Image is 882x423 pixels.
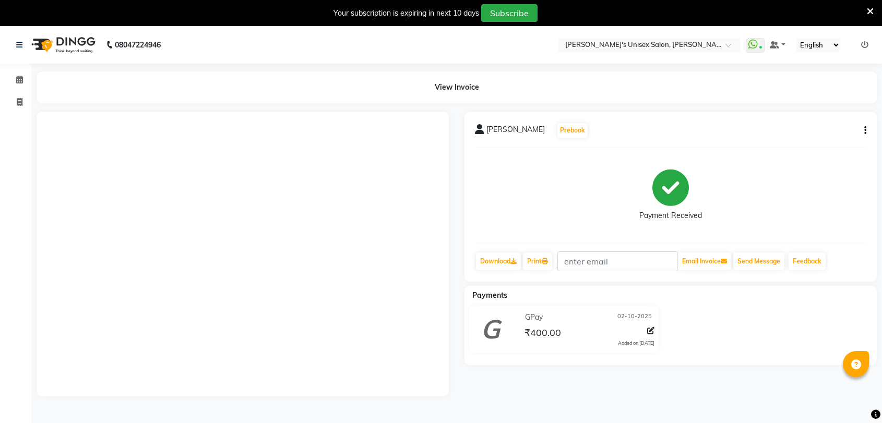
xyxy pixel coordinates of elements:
input: enter email [557,251,677,271]
button: Send Message [733,252,784,270]
div: Added on [DATE] [618,340,654,347]
button: Subscribe [481,4,538,22]
button: Prebook [557,123,588,138]
span: GPay [525,312,543,323]
img: logo [27,30,98,59]
a: Download [476,252,521,270]
div: Payment Received [639,210,702,221]
div: View Invoice [37,71,877,103]
b: 08047224946 [115,30,161,59]
a: Feedback [789,252,826,270]
span: ₹400.00 [525,327,561,341]
span: [PERSON_NAME] [486,124,545,139]
div: Your subscription is expiring in next 10 days [333,8,479,19]
button: Email Invoice [678,252,731,270]
span: 02-10-2025 [617,312,652,323]
span: Payments [472,291,507,300]
a: Print [523,252,552,270]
